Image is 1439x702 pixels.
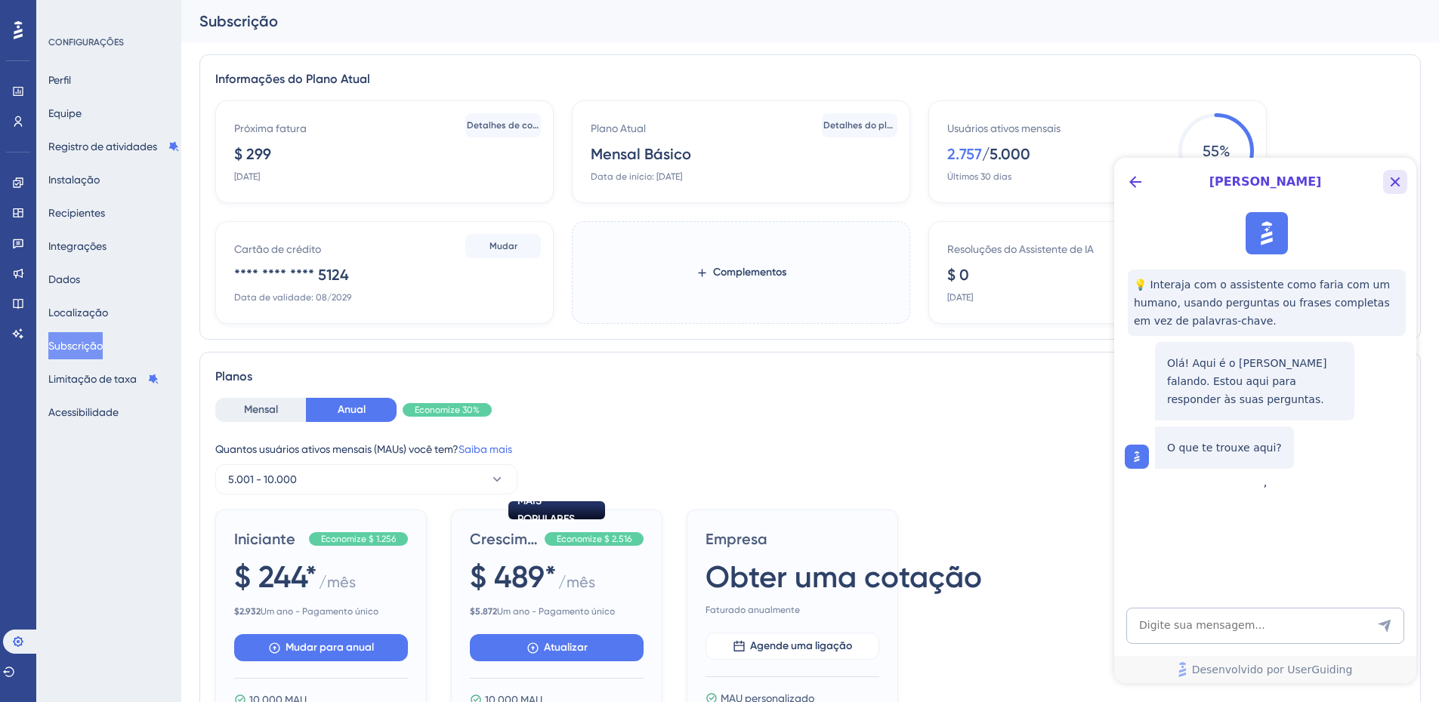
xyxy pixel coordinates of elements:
font: Complementos [713,266,786,279]
font: Últimos 30 dias [947,171,1011,182]
font: $ 299 [234,145,271,163]
font: Plano Atual [591,122,646,134]
button: Mudar para anual [234,634,408,661]
font: Data de validade: 08/2029 [234,292,351,303]
font: Agende uma ligação [750,639,852,652]
font: Um ano - Pagamento único [497,606,615,617]
button: Mensal [215,398,306,422]
font: Faturado anualmente [706,605,800,615]
font: MAIS POPULARES [517,494,575,525]
font: Mudar [489,241,517,251]
font: 5.000 [990,145,1030,163]
font: [DATE] [947,292,973,303]
font: $ 489* [470,559,557,595]
font: Data de início: [DATE] [591,171,682,182]
font: 5.872 [475,606,497,617]
font: Economize 30% [415,405,480,415]
button: Complementos [672,259,811,286]
font: Usuários ativos mensais [947,122,1061,134]
font: Um ano - Pagamento único [261,606,378,617]
button: Atualizar [470,634,644,661]
font: Economize $ 2.516 [557,534,631,544]
font: mês [567,573,595,591]
font: Próxima fatura [234,122,307,134]
font: % [1219,142,1231,160]
button: Detalhes de cobrança [465,113,541,137]
font: Crescimento [470,530,560,548]
button: Agende uma ligação [706,633,879,660]
font: $ 244* [234,559,317,595]
font: [DATE] [234,171,260,182]
button: Detalhes do plano [822,113,897,137]
font: mês [327,573,356,591]
font: 55 [1203,142,1219,160]
font: Detalhes de cobrança [467,120,564,131]
a: Saiba mais [459,443,512,455]
iframe: Assistente de IA UserGuiding [1114,158,1416,683]
font: Mensal [244,403,278,416]
button: Anual [306,398,397,422]
font: Informações do Plano Atual [215,72,370,86]
font: Cartão de crédito [234,243,321,255]
font: Iniciante [234,530,295,548]
font: Detalhes do plano [823,120,903,131]
font: 5.001 - 10.000 [228,473,297,485]
font: Obter uma cotação [706,559,982,595]
font: 2.932 [239,606,261,617]
font: Atualizar [544,641,588,654]
font: $ [234,606,239,617]
font: Resoluções do Assistente de IA [947,243,1094,255]
font: 2.757 [947,145,982,163]
font: Mudar para anual [286,641,374,654]
font: Planos [215,369,252,383]
font: Anual [338,403,366,416]
font: $ 0 [947,266,969,284]
font: Mensal Básico [591,145,691,163]
font: / [319,573,327,591]
font: / [982,145,990,163]
font: Quantos usuários ativos mensais (MAUs) você tem? [215,443,459,455]
font: $ [470,606,475,617]
font: Empresa [706,530,767,548]
button: Mudar [465,234,541,258]
font: Economize $ 1.256 [321,534,396,544]
font: / [558,573,567,591]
